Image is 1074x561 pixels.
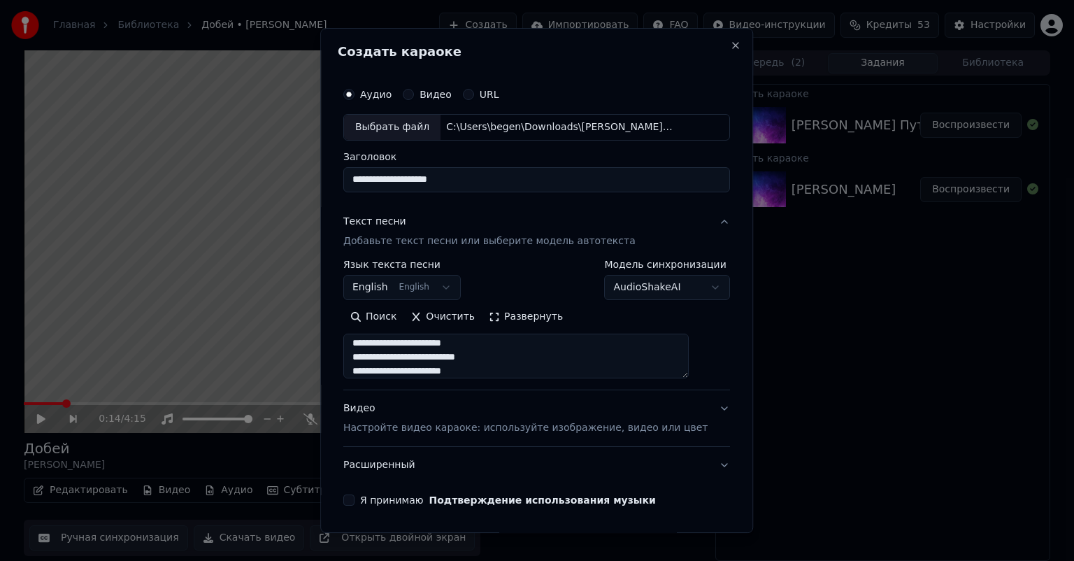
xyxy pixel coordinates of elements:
button: Текст песниДобавьте текст песни или выберите модель автотекста [343,204,730,260]
button: Поиск [343,306,403,328]
h2: Создать караоке [338,45,736,58]
label: URL [480,90,499,99]
button: Расширенный [343,447,730,483]
label: Модель синхронизации [605,260,731,269]
label: Аудио [360,90,392,99]
div: Текст песни [343,215,406,229]
label: Видео [420,90,452,99]
label: Язык текста песни [343,260,461,269]
button: ВидеоНастройте видео караоке: используйте изображение, видео или цвет [343,390,730,446]
label: Заголовок [343,152,730,162]
button: Очистить [404,306,482,328]
button: Развернуть [482,306,570,328]
div: Текст песниДобавьте текст песни или выберите модель автотекста [343,260,730,390]
div: Выбрать файл [344,115,441,140]
div: Видео [343,402,708,435]
p: Добавьте текст песни или выберите модель автотекста [343,234,636,248]
label: Я принимаю [360,495,656,505]
p: Настройте видео караоке: используйте изображение, видео или цвет [343,421,708,435]
div: C:\Users\begen\Downloads\[PERSON_NAME].mp3 [441,120,678,134]
button: Я принимаю [429,495,656,505]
